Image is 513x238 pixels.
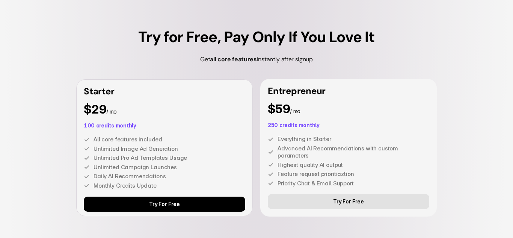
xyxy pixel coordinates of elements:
[278,170,429,178] p: Feature request prioritiaztion
[268,86,429,96] p: Entrepreneur
[94,182,245,189] p: Monthly Credits Update
[149,201,180,208] p: Try For Free
[268,102,290,116] span: $59
[84,87,245,96] p: Starter
[268,123,429,128] p: 250 credits monthly
[170,52,343,67] h5: Get instantly after signup
[94,136,245,143] p: All core features included
[138,29,374,44] h5: Try for Free, Pay Only If You Love It
[84,197,245,212] a: Try For Free
[333,199,364,205] p: Try For Free
[278,135,429,143] p: Everything in Starter
[94,173,245,180] p: Daily AI Recommendations
[278,180,429,187] p: Priority Chat & Email Support
[94,154,245,162] p: Unlimited Pro Ad Templates Usage
[278,145,429,159] p: Advanced AI Recommendations with custom parameters
[84,102,106,117] span: $29
[278,161,429,169] p: Highest quality AI output
[94,145,245,153] p: Unlimited Image Ad Generation
[106,108,117,115] span: / mo
[84,123,245,128] p: 100 credits monthly
[210,55,257,63] span: all core features
[290,108,300,114] span: / mo
[268,194,429,209] a: Try For Free
[94,164,245,171] p: Unlimited Campaign Launches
